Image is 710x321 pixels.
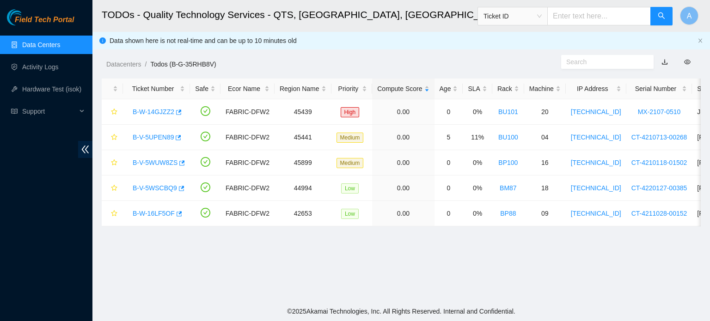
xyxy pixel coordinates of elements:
[463,99,492,125] td: 0%
[107,181,118,195] button: star
[111,134,117,141] span: star
[275,201,331,226] td: 42653
[201,132,210,141] span: check-circle
[133,184,177,192] a: B-V-5WSCBQ9
[698,38,703,43] span: close
[372,125,434,150] td: 0.00
[372,201,434,226] td: 0.00
[698,38,703,44] button: close
[631,133,687,141] a: CT-4210713-00268
[687,10,692,22] span: A
[631,184,687,192] a: CT-4220127-00385
[337,133,364,143] span: Medium
[111,159,117,167] span: star
[107,155,118,170] button: star
[655,55,675,69] button: download
[680,6,698,25] button: A
[15,16,74,24] span: Field Tech Portal
[220,150,275,176] td: FABRIC-DFW2
[220,201,275,226] td: FABRIC-DFW2
[524,150,566,176] td: 16
[341,107,360,117] span: High
[22,85,81,93] a: Hardware Test (isok)
[372,99,434,125] td: 0.00
[571,133,621,141] a: [TECHNICAL_ID]
[631,210,687,217] a: CT-4211028-00152
[435,99,463,125] td: 0
[133,159,177,166] a: B-V-5WUW8ZS
[78,141,92,158] span: double-left
[341,209,359,219] span: Low
[111,109,117,116] span: star
[133,108,174,115] a: B-W-14GJZZ2
[463,125,492,150] td: 11%
[484,9,542,23] span: Ticket ID
[661,58,668,66] a: download
[106,61,141,68] a: Datacenters
[500,184,517,192] a: BM87
[571,108,621,115] a: [TECHNICAL_ID]
[7,17,74,29] a: Akamai TechnologiesField Tech Portal
[201,157,210,167] span: check-circle
[435,201,463,226] td: 0
[547,7,651,25] input: Enter text here...
[107,130,118,145] button: star
[658,12,665,21] span: search
[498,159,518,166] a: BP100
[372,176,434,201] td: 0.00
[524,125,566,150] td: 04
[650,7,673,25] button: search
[435,176,463,201] td: 0
[571,210,621,217] a: [TECHNICAL_ID]
[22,102,77,121] span: Support
[571,159,621,166] a: [TECHNICAL_ID]
[566,57,641,67] input: Search
[341,183,359,194] span: Low
[111,210,117,218] span: star
[463,201,492,226] td: 0%
[22,41,60,48] a: Data Centers
[498,133,518,141] a: BU100
[11,108,18,115] span: read
[275,150,331,176] td: 45899
[220,99,275,125] td: FABRIC-DFW2
[463,150,492,176] td: 0%
[201,106,210,116] span: check-circle
[435,125,463,150] td: 5
[133,133,174,141] a: B-V-5UPEN89
[498,108,518,115] a: BU101
[275,125,331,150] td: 45441
[201,208,210,218] span: check-circle
[133,210,175,217] a: B-W-16LF5OF
[111,185,117,192] span: star
[524,201,566,226] td: 09
[372,150,434,176] td: 0.00
[275,99,331,125] td: 45439
[92,302,710,321] footer: © 2025 Akamai Technologies, Inc. All Rights Reserved. Internal and Confidential.
[150,61,216,68] a: Todos (B-G-35RHB8V)
[435,150,463,176] td: 0
[275,176,331,201] td: 44994
[684,59,691,65] span: eye
[571,184,621,192] a: [TECHNICAL_ID]
[220,176,275,201] td: FABRIC-DFW2
[631,159,687,166] a: CT-4210118-01502
[500,210,516,217] a: BP88
[22,63,59,71] a: Activity Logs
[7,9,47,25] img: Akamai Technologies
[638,108,681,115] a: MX-2107-0510
[145,61,147,68] span: /
[524,99,566,125] td: 20
[463,176,492,201] td: 0%
[201,182,210,192] span: check-circle
[220,125,275,150] td: FABRIC-DFW2
[107,206,118,221] button: star
[337,158,364,168] span: Medium
[107,104,118,119] button: star
[524,176,566,201] td: 18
